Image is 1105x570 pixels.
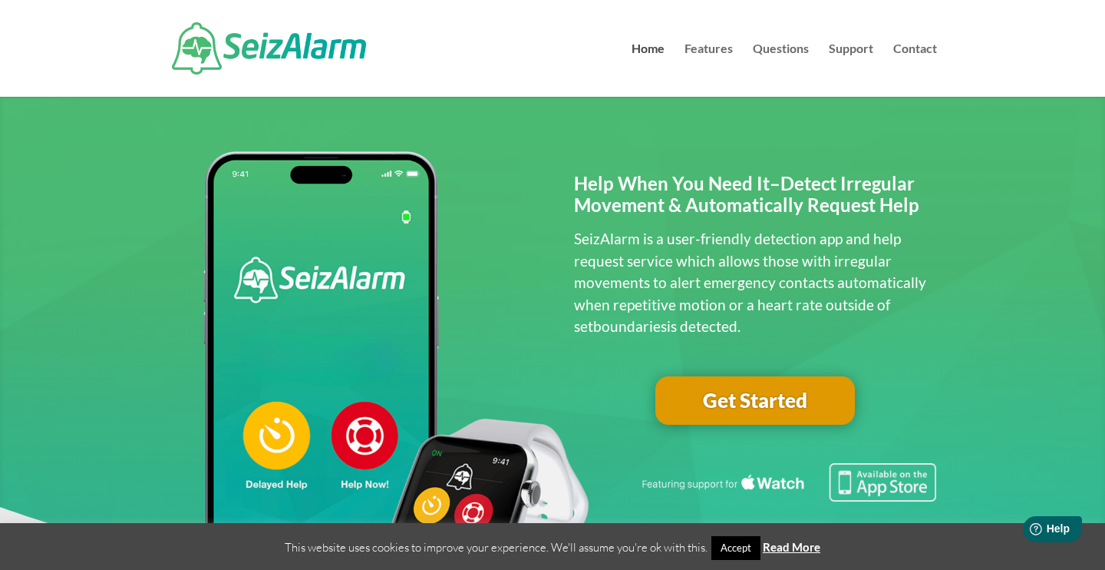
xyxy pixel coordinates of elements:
[753,43,809,97] a: Questions
[893,43,937,97] a: Contact
[763,540,820,554] a: Read More
[711,536,760,560] a: Accept
[574,173,937,225] h2: Help When You Need It–Detect Irregular Movement & Automatically Request Help
[172,22,366,75] img: SeizAlarm
[639,463,937,502] img: Seizure detection available in the Apple App Store.
[632,43,665,97] a: Home
[574,228,937,338] p: SeizAlarm is a user-friendly detection app and help request service which allows those with irreg...
[684,43,733,97] a: Features
[968,510,1088,553] iframe: Help widget launcher
[655,376,855,426] a: Get Started
[639,487,937,505] a: Featuring seizure detection support for the Apple Watch
[285,540,820,555] span: This website uses cookies to improve your experience. We'll assume you're ok with this.
[829,43,873,97] a: Support
[593,317,667,335] span: boundaries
